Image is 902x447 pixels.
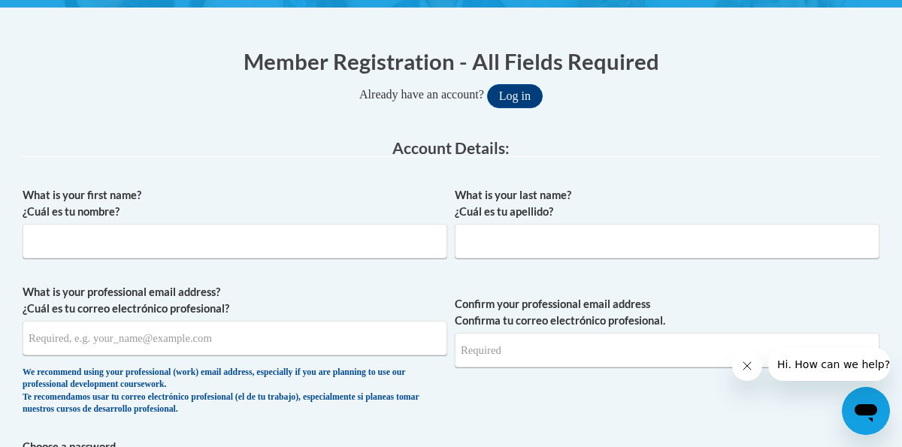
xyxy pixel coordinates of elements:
[23,284,447,317] label: What is your professional email address? ¿Cuál es tu correo electrónico profesional?
[842,387,890,435] iframe: Button to launch messaging window
[768,348,890,381] iframe: Message from company
[23,224,447,258] input: Metadata input
[455,224,879,258] input: Metadata input
[23,367,447,416] div: We recommend using your professional (work) email address, especially if you are planning to use ...
[487,84,543,108] button: Log in
[392,138,510,157] span: Account Details:
[23,187,447,220] label: What is your first name? ¿Cuál es tu nombre?
[359,88,484,101] span: Already have an account?
[455,296,879,329] label: Confirm your professional email address Confirma tu correo electrónico profesional.
[23,46,879,77] h1: Member Registration - All Fields Required
[455,333,879,367] input: Required
[23,321,447,355] input: Metadata input
[732,351,762,381] iframe: Close message
[455,187,879,220] label: What is your last name? ¿Cuál es tu apellido?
